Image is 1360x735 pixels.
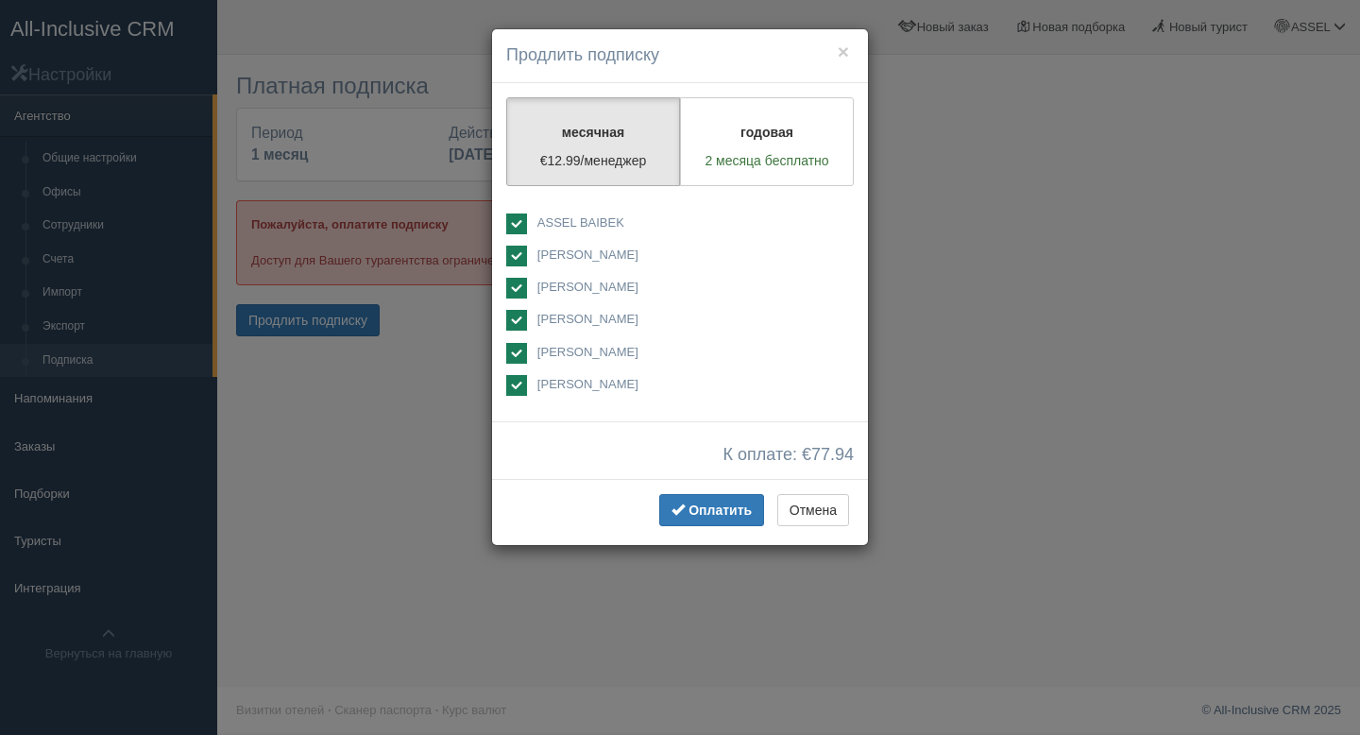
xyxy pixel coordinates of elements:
span: [PERSON_NAME] [537,312,638,326]
span: ASSEL BAIBEK [537,215,624,230]
span: Оплатить [688,503,752,518]
span: [PERSON_NAME] [537,377,638,391]
span: К оплате: € [723,446,854,465]
button: Оплатить [659,494,764,526]
button: Отмена [777,494,849,526]
p: 2 месяца бесплатно [692,151,841,170]
span: 77.94 [811,445,854,464]
p: месячная [518,123,668,142]
span: [PERSON_NAME] [537,248,638,262]
button: × [838,42,849,61]
h4: Продлить подписку [506,43,854,68]
span: [PERSON_NAME] [537,345,638,359]
p: годовая [692,123,841,142]
p: €12.99/менеджер [518,151,668,170]
span: [PERSON_NAME] [537,280,638,294]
